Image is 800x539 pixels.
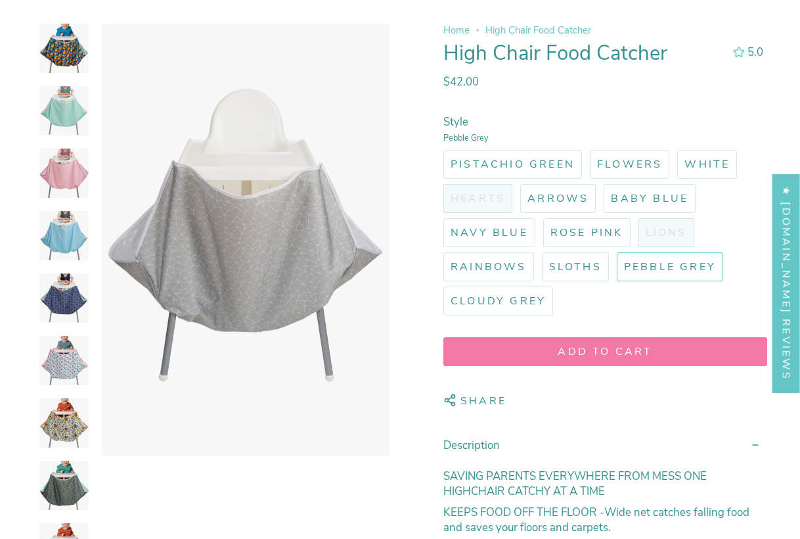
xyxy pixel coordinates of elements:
[451,294,546,308] span: Cloudy Grey
[624,260,716,274] span: Pebble Grey
[733,47,745,58] div: 5.0 out of 5.0 stars
[443,129,767,143] small: Pebble Grey
[726,43,767,61] button: 5.0 out of 5.0 stars
[646,225,687,240] span: Lions
[549,260,602,274] span: Sloths
[611,191,688,206] span: Baby Blue
[443,387,506,415] button: Share
[443,41,721,66] h1: High Chair Food Catcher
[451,225,528,240] span: Navy Blue
[451,191,505,206] span: Hearts
[443,469,707,499] strong: SAVING PARENTS EVERYWHERE FROM MESS ONE HIGHCHAIR CATCHY AT A TIME
[443,114,468,129] span: Style
[451,260,527,274] span: Rainbows
[684,157,730,172] span: White
[443,504,767,534] p: Wide net catches falling food and saves your floors and carpets.
[456,344,755,359] span: Add to cart
[443,427,767,463] summary: Description
[460,394,506,411] span: Share
[443,24,470,37] a: Home
[443,337,767,366] button: Add to cart
[747,45,763,60] span: 5.0
[451,157,575,172] span: Pistachio Green
[443,504,604,519] strong: KEEPS FOOD OFF THE FLOOR -
[597,157,662,172] span: Flowers
[485,24,591,37] span: High Chair Food Catcher
[443,74,479,89] span: $42.00
[772,174,800,393] div: Click to open Judge.me floating reviews tab
[527,191,589,206] span: Arrows
[550,225,623,240] span: Rose Pink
